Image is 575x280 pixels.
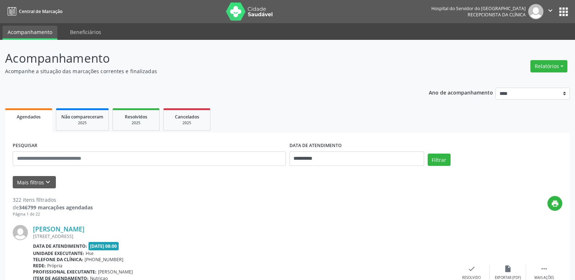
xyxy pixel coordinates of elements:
[175,114,199,120] span: Cancelados
[13,211,93,217] div: Página 1 de 22
[118,120,154,126] div: 2025
[33,243,87,249] b: Data de atendimento:
[65,26,106,38] a: Beneficiários
[13,204,93,211] div: de
[13,225,28,240] img: img
[504,265,512,273] i: insert_drive_file
[13,140,37,151] label: PESQUISAR
[98,269,133,275] span: [PERSON_NAME]
[44,178,52,186] i: keyboard_arrow_down
[530,60,567,72] button: Relatórios
[3,26,57,40] a: Acompanhamento
[19,204,93,211] strong: 346799 marcações agendadas
[61,114,103,120] span: Não compareceram
[125,114,147,120] span: Resolvidos
[169,120,205,126] div: 2025
[540,265,548,273] i: 
[543,4,557,19] button: 
[33,263,46,269] b: Rede:
[33,269,96,275] b: Profissional executante:
[33,233,453,239] div: [STREET_ADDRESS]
[33,225,85,233] a: [PERSON_NAME]
[61,120,103,126] div: 2025
[557,5,570,18] button: apps
[428,154,451,166] button: Filtrar
[468,12,526,18] span: Recepcionista da clínica
[13,196,93,204] div: 322 itens filtrados
[5,5,62,17] a: Central de Marcação
[546,7,554,14] i: 
[47,263,62,269] span: Própria
[86,250,94,256] span: Hse
[551,200,559,208] i: print
[89,242,119,250] span: [DATE] 08:00
[431,5,526,12] div: Hospital do Servidor do [GEOGRAPHIC_DATA]
[33,250,84,256] b: Unidade executante:
[33,256,83,263] b: Telefone da clínica:
[429,88,493,97] p: Ano de acompanhamento
[85,256,123,263] span: [PHONE_NUMBER]
[468,265,476,273] i: check
[5,67,401,75] p: Acompanhe a situação das marcações correntes e finalizadas
[547,196,562,211] button: print
[19,8,62,14] span: Central de Marcação
[17,114,41,120] span: Agendados
[5,49,401,67] p: Acompanhamento
[13,176,56,189] button: Mais filtroskeyboard_arrow_down
[528,4,543,19] img: img
[289,140,342,151] label: DATA DE ATENDIMENTO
